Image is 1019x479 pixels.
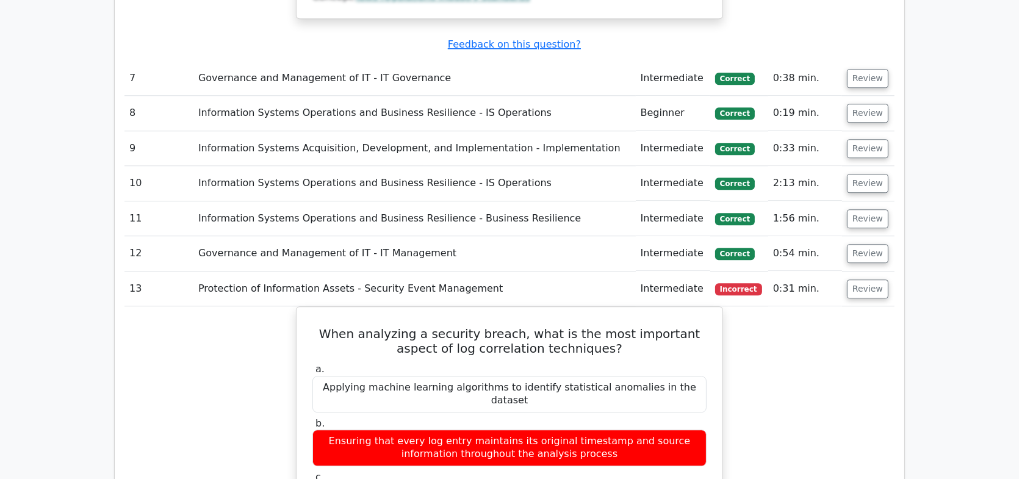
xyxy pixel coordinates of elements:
button: Review [847,139,888,158]
td: Beginner [636,96,710,131]
td: Intermediate [636,201,710,236]
td: Information Systems Operations and Business Resilience - Business Resilience [193,201,636,236]
td: Intermediate [636,166,710,201]
td: 0:31 min. [768,272,842,306]
button: Review [847,174,888,193]
span: Correct [715,143,755,155]
td: Information Systems Operations and Business Resilience - IS Operations [193,166,636,201]
td: Intermediate [636,236,710,271]
td: 0:54 min. [768,236,842,271]
td: 10 [124,166,193,201]
td: 13 [124,272,193,306]
td: Intermediate [636,131,710,166]
div: Ensuring that every log entry maintains its original timestamp and source information throughout ... [312,430,707,466]
button: Review [847,244,888,263]
span: Correct [715,213,755,225]
button: Review [847,209,888,228]
td: 2:13 min. [768,166,842,201]
span: Incorrect [715,283,762,295]
td: 0:33 min. [768,131,842,166]
span: Correct [715,107,755,120]
button: Review [847,279,888,298]
span: b. [315,417,325,429]
button: Review [847,69,888,88]
td: 12 [124,236,193,271]
button: Review [847,104,888,123]
td: 11 [124,201,193,236]
div: Applying machine learning algorithms to identify statistical anomalies in the dataset [312,376,707,412]
td: 9 [124,131,193,166]
td: Governance and Management of IT - IT Governance [193,61,636,96]
td: Governance and Management of IT - IT Management [193,236,636,271]
td: Intermediate [636,61,710,96]
td: Information Systems Operations and Business Resilience - IS Operations [193,96,636,131]
td: 1:56 min. [768,201,842,236]
td: Information Systems Acquisition, Development, and Implementation - Implementation [193,131,636,166]
td: Intermediate [636,272,710,306]
span: a. [315,363,325,375]
span: Correct [715,178,755,190]
td: 8 [124,96,193,131]
td: 0:19 min. [768,96,842,131]
h5: When analyzing a security breach, what is the most important aspect of log correlation techniques? [311,326,708,356]
td: 7 [124,61,193,96]
a: Feedback on this question? [448,38,581,50]
span: Correct [715,248,755,260]
td: 0:38 min. [768,61,842,96]
span: Correct [715,73,755,85]
td: Protection of Information Assets - Security Event Management [193,272,636,306]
